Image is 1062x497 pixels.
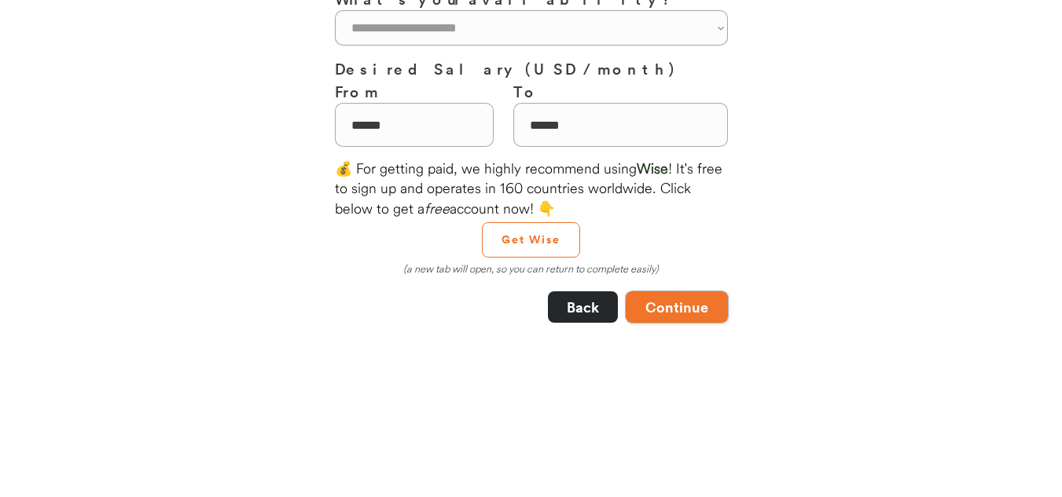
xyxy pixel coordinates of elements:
button: Get Wise [482,222,580,258]
h3: From [335,80,494,103]
font: Wise [637,159,668,177]
em: free [424,199,450,217]
button: Continue [626,291,728,323]
h3: To [513,80,728,103]
h3: Desired Salary (USD / month) [335,57,728,80]
button: Back [548,291,618,323]
em: (a new tab will open, so you can return to complete easily) [403,262,659,275]
div: 💰 For getting paid, we highly recommend using ! It's free to sign up and operates in 160 countrie... [335,159,728,218]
